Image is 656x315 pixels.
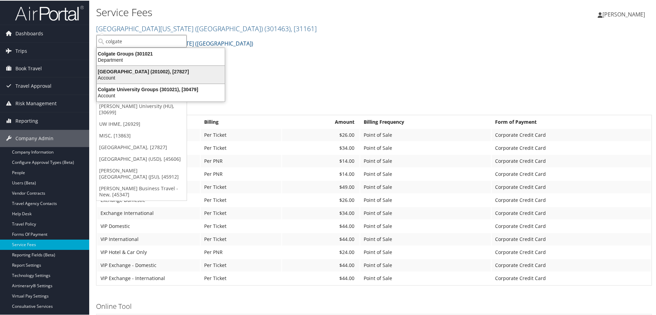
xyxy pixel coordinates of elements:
[492,219,651,232] td: Corporate Credit Card
[201,154,281,167] td: Per PNR
[360,232,491,245] td: Point of Sale
[282,245,360,258] td: $24.00
[492,206,651,219] td: Corporate Credit Card
[96,153,187,164] a: [GEOGRAPHIC_DATA] (USD), [45606]
[15,42,27,59] span: Trips
[492,115,651,128] th: Form of Payment
[201,128,281,141] td: Per Ticket
[282,128,360,141] td: $26.00
[15,94,57,111] span: Risk Management
[97,271,200,284] td: VIP Exchange - International
[96,141,187,153] a: [GEOGRAPHIC_DATA], [27827]
[97,245,200,258] td: VIP Hotel & Car Only
[201,232,281,245] td: Per Ticket
[282,141,360,154] td: $34.00
[201,206,281,219] td: Per Ticket
[96,102,652,111] h3: Full Service Agent
[360,154,491,167] td: Point of Sale
[282,154,360,167] td: $14.00
[93,56,229,62] div: Department
[282,232,360,245] td: $44.00
[97,232,200,245] td: VIP International
[97,258,200,271] td: VIP Exchange - Domestic
[93,68,229,74] div: [GEOGRAPHIC_DATA] (201002), [27827]
[282,219,360,232] td: $44.00
[492,245,651,258] td: Corporate Credit Card
[492,271,651,284] td: Corporate Credit Card
[492,154,651,167] td: Corporate Credit Card
[282,180,360,193] td: $49.00
[360,219,491,232] td: Point of Sale
[93,86,229,92] div: Colgate University Groups (301021), [30479]
[96,34,187,47] input: Search Accounts
[15,129,54,146] span: Company Admin
[201,141,281,154] td: Per Ticket
[360,167,491,180] td: Point of Sale
[492,258,651,271] td: Corporate Credit Card
[492,232,651,245] td: Corporate Credit Card
[93,92,229,98] div: Account
[282,258,360,271] td: $44.00
[201,193,281,206] td: Per Ticket
[15,4,84,21] img: airportal-logo.png
[492,180,651,193] td: Corporate Credit Card
[15,59,42,76] span: Book Travel
[282,193,360,206] td: $26.00
[360,271,491,284] td: Point of Sale
[201,245,281,258] td: Per PNR
[201,180,281,193] td: Per Ticket
[93,74,229,80] div: Account
[360,141,491,154] td: Point of Sale
[360,180,491,193] td: Point of Sale
[96,4,467,19] h1: Service Fees
[15,77,51,94] span: Travel Approval
[282,271,360,284] td: $44.00
[96,100,187,118] a: [PERSON_NAME] University (HU), [30699]
[282,167,360,180] td: $14.00
[360,206,491,219] td: Point of Sale
[96,182,187,200] a: [PERSON_NAME] Business Travel - New, [45347]
[97,219,200,232] td: VIP Domestic
[201,271,281,284] td: Per Ticket
[360,258,491,271] td: Point of Sale
[360,128,491,141] td: Point of Sale
[282,115,360,128] th: Amount
[96,164,187,182] a: [PERSON_NAME][GEOGRAPHIC_DATA] (JSU), [45912]
[97,206,200,219] td: Exchange International
[282,206,360,219] td: $34.00
[492,193,651,206] td: Corporate Credit Card
[201,115,281,128] th: Billing
[96,129,187,141] a: MISC, [13863]
[201,258,281,271] td: Per Ticket
[492,141,651,154] td: Corporate Credit Card
[492,167,651,180] td: Corporate Credit Card
[360,115,491,128] th: Billing Frequency
[96,301,652,311] h3: Online Tool
[360,193,491,206] td: Point of Sale
[96,23,317,33] a: [GEOGRAPHIC_DATA][US_STATE] ([GEOGRAPHIC_DATA])
[291,23,317,33] span: , [ 31161 ]
[360,245,491,258] td: Point of Sale
[265,23,291,33] span: ( 301463 )
[492,128,651,141] td: Corporate Credit Card
[93,50,229,56] div: Colgate Groups (301021
[201,219,281,232] td: Per Ticket
[15,112,38,129] span: Reporting
[602,10,645,17] span: [PERSON_NAME]
[598,3,652,24] a: [PERSON_NAME]
[96,118,187,129] a: UW IHME, [26929]
[201,167,281,180] td: Per PNR
[15,24,43,41] span: Dashboards
[96,75,652,89] h1: USC pricing 2025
